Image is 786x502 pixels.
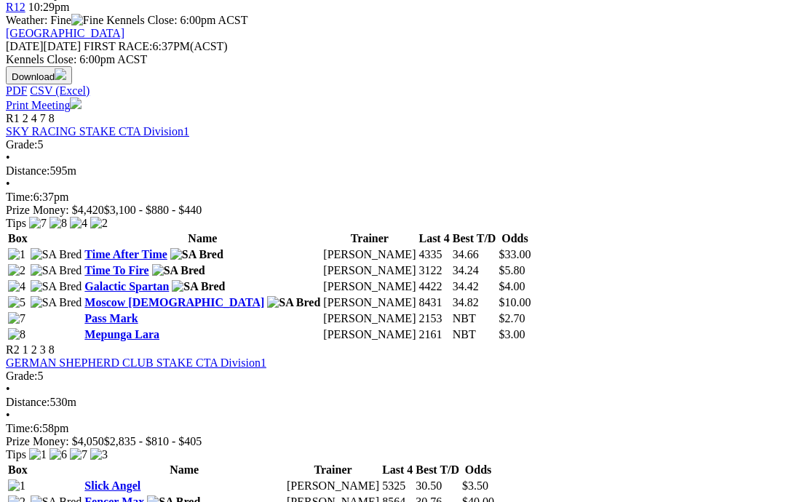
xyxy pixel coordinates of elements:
span: Tips [6,448,26,461]
td: 4422 [418,279,450,294]
th: Last 4 [381,463,413,477]
td: 34.42 [452,279,497,294]
span: $33.00 [499,248,531,260]
img: 1 [8,248,25,261]
span: Box [8,232,28,244]
td: 2153 [418,311,450,326]
a: Time After Time [84,248,167,260]
td: 5325 [381,479,413,493]
img: 5 [8,296,25,309]
img: 1 [29,448,47,461]
img: SA Bred [170,248,223,261]
span: 2 4 7 8 [23,112,55,124]
th: Name [84,463,285,477]
a: CSV (Excel) [30,84,90,97]
img: SA Bred [172,280,225,293]
div: 530m [6,396,780,409]
a: Time To Fire [84,264,148,276]
span: $10.00 [499,296,531,308]
span: Distance: [6,396,49,408]
div: Prize Money: $4,420 [6,204,780,217]
span: 10:29pm [28,1,70,13]
th: Trainer [286,463,380,477]
span: $3,100 - $880 - $440 [104,204,202,216]
span: Distance: [6,164,49,177]
img: 6 [49,448,67,461]
td: 34.66 [452,247,497,262]
td: 34.82 [452,295,497,310]
span: $2,835 - $810 - $405 [104,435,202,447]
div: 5 [6,370,780,383]
td: NBT [452,311,497,326]
td: 2161 [418,327,450,342]
img: SA Bred [152,264,205,277]
th: Best T/D [415,463,460,477]
img: 2 [8,264,25,277]
td: NBT [452,327,497,342]
div: Download [6,84,780,97]
img: 3 [90,448,108,461]
td: 8431 [418,295,450,310]
td: [PERSON_NAME] [322,247,416,262]
td: 4335 [418,247,450,262]
th: Odds [498,231,531,246]
a: Print Meeting [6,99,82,111]
th: Best T/D [452,231,497,246]
span: [DATE] [6,40,81,52]
a: Slick Angel [84,479,140,492]
td: [PERSON_NAME] [286,479,380,493]
a: Pass Mark [84,312,138,324]
td: [PERSON_NAME] [322,311,416,326]
span: 6:37PM(ACST) [84,40,228,52]
a: [GEOGRAPHIC_DATA] [6,27,124,39]
td: [PERSON_NAME] [322,295,416,310]
img: SA Bred [267,296,320,309]
img: SA Bred [31,280,82,293]
img: printer.svg [70,97,82,109]
span: R1 [6,112,20,124]
a: Galactic Spartan [84,280,169,292]
span: R2 [6,343,20,356]
span: $5.80 [499,264,525,276]
a: SKY RACING STAKE CTA Division1 [6,125,189,138]
img: 7 [70,448,87,461]
img: SA Bred [31,248,82,261]
span: Grade: [6,138,38,151]
span: Weather: Fine [6,14,106,26]
img: 7 [29,217,47,230]
span: $4.00 [499,280,525,292]
span: 1 2 3 8 [23,343,55,356]
img: 8 [49,217,67,230]
span: FIRST RACE: [84,40,152,52]
td: 3122 [418,263,450,278]
img: 2 [90,217,108,230]
div: 5 [6,138,780,151]
span: Tips [6,217,26,229]
img: Fine [71,14,103,27]
img: 1 [8,479,25,493]
img: 4 [8,280,25,293]
td: [PERSON_NAME] [322,279,416,294]
span: • [6,151,10,164]
td: 30.50 [415,479,460,493]
a: R12 [6,1,25,13]
th: Odds [461,463,495,477]
span: Box [8,463,28,476]
span: [DATE] [6,40,44,52]
th: Name [84,231,321,246]
img: SA Bred [31,296,82,309]
img: download.svg [55,68,66,80]
span: Time: [6,191,33,203]
a: Moscow [DEMOGRAPHIC_DATA] [84,296,264,308]
td: [PERSON_NAME] [322,327,416,342]
a: Mepunga Lara [84,328,159,340]
img: 8 [8,328,25,341]
span: • [6,178,10,190]
img: 4 [70,217,87,230]
div: Prize Money: $4,050 [6,435,780,448]
div: 6:58pm [6,422,780,435]
img: SA Bred [31,264,82,277]
span: $3.00 [499,328,525,340]
span: Time: [6,422,33,434]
